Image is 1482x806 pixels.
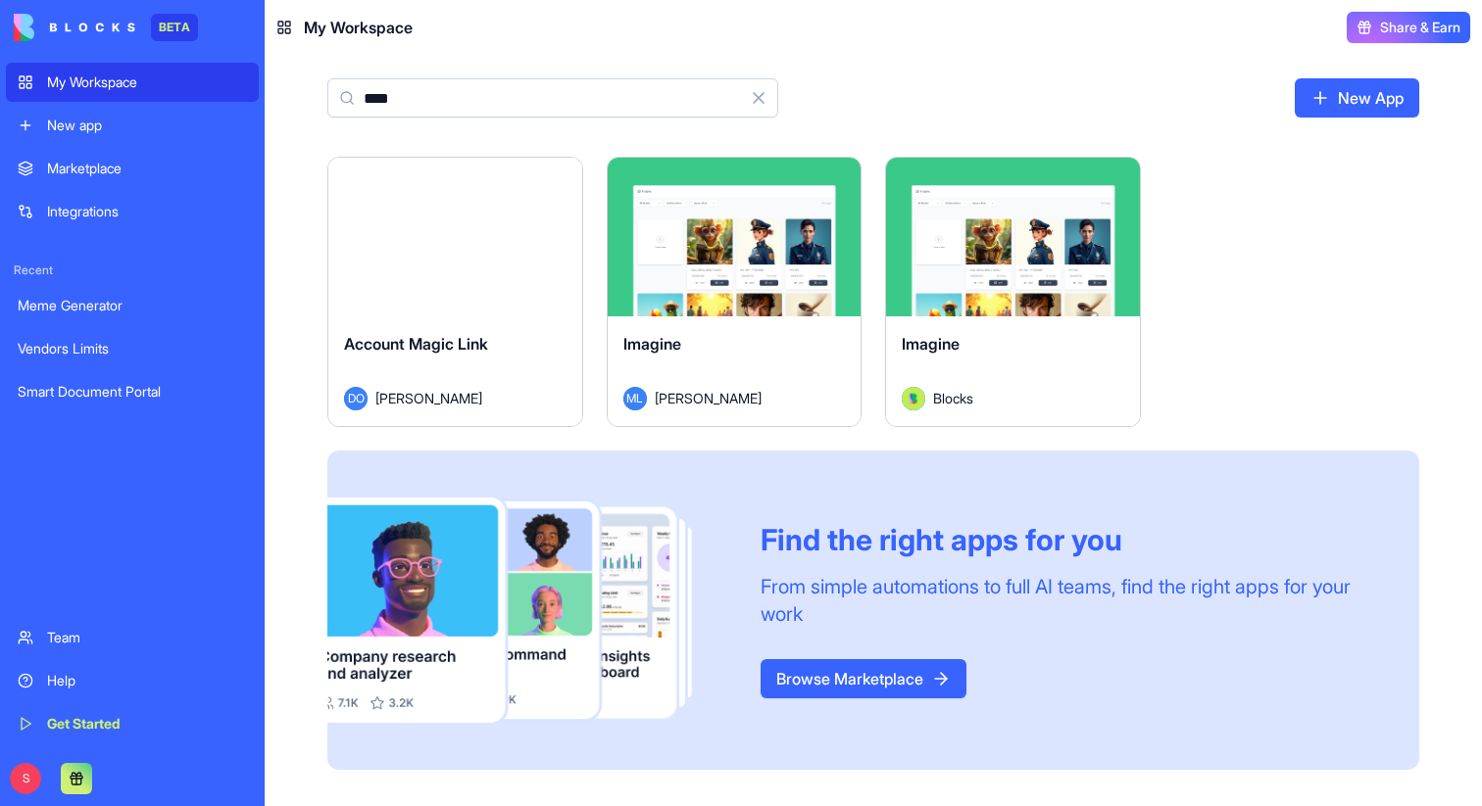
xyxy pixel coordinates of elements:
[14,14,198,41] a: BETA
[344,387,368,410] span: DO
[623,334,681,354] span: Imagine
[151,14,198,41] div: BETA
[344,334,488,354] span: Account Magic Link
[304,16,413,39] span: My Workspace
[327,157,583,427] a: Account Magic LinkDO[PERSON_NAME]
[47,72,247,92] div: My Workspace
[902,334,960,354] span: Imagine
[623,387,647,410] span: ML
[6,618,259,657] a: Team
[47,671,247,690] div: Help
[902,387,925,410] img: Avatar
[18,382,247,402] div: Smart Document Portal
[761,573,1372,628] div: From simple automations to full AI teams, find the right apps for your work
[6,286,259,325] a: Meme Generator
[1295,78,1419,118] a: New App
[933,388,973,408] span: Blocks
[6,262,259,278] span: Recent
[1347,12,1470,43] button: Share & Earn
[6,661,259,700] a: Help
[1380,18,1460,37] span: Share & Earn
[6,704,259,743] a: Get Started
[761,522,1372,557] div: Find the right apps for you
[47,116,247,135] div: New app
[6,372,259,411] a: Smart Document Portal
[6,106,259,145] a: New app
[47,628,247,647] div: Team
[6,149,259,188] a: Marketplace
[6,192,259,231] a: Integrations
[18,296,247,315] div: Meme Generator
[761,659,966,698] a: Browse Marketplace
[10,763,41,794] span: S
[327,498,729,723] img: Frame_181_egmpey.png
[607,157,863,427] a: ImagineML[PERSON_NAME]
[6,63,259,102] a: My Workspace
[655,388,762,408] span: [PERSON_NAME]
[18,339,247,358] div: Vendors Limits
[47,714,247,734] div: Get Started
[47,159,247,178] div: Marketplace
[375,388,482,408] span: [PERSON_NAME]
[6,329,259,368] a: Vendors Limits
[14,14,135,41] img: logo
[885,157,1141,427] a: ImagineAvatarBlocks
[47,202,247,221] div: Integrations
